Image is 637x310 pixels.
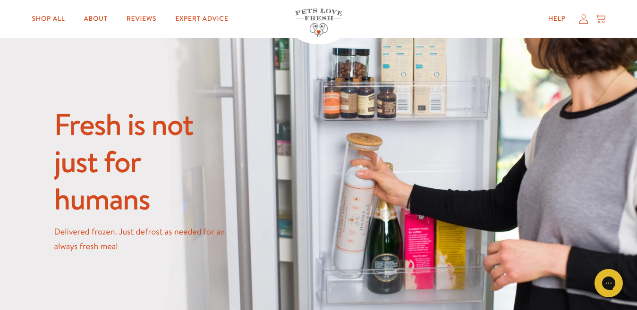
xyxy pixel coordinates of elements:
[168,9,236,28] a: Expert Advice
[24,9,72,28] a: Shop All
[541,9,573,28] a: Help
[76,9,115,28] a: About
[54,105,230,217] h2: Fresh is not just for humans
[54,225,230,253] p: Delivered frozen. Just defrost as needed for an always fresh meal
[590,266,628,301] iframe: Gorgias live chat messenger
[119,9,164,28] a: Reviews
[295,8,342,37] img: Pets Love Fresh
